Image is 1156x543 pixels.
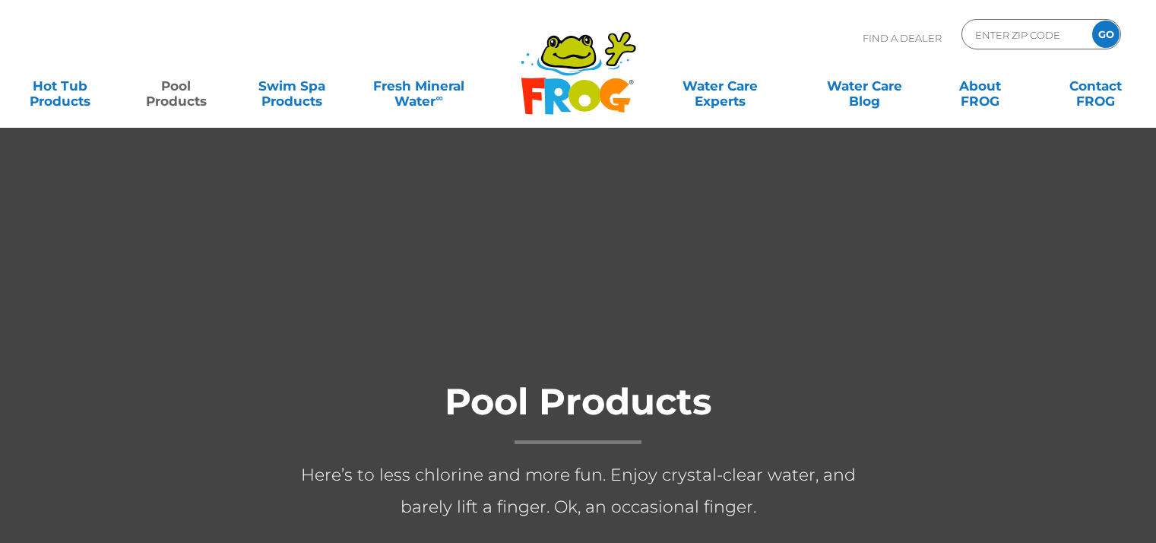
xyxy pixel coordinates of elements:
[1092,21,1120,48] input: GO
[363,71,475,101] a: Fresh MineralWater∞
[647,71,793,101] a: Water CareExperts
[15,71,105,101] a: Hot TubProducts
[435,92,442,103] sup: ∞
[819,71,909,101] a: Water CareBlog
[274,382,882,444] h1: Pool Products
[247,71,337,101] a: Swim SpaProducts
[863,19,942,57] p: Find A Dealer
[1051,71,1141,101] a: ContactFROG
[974,24,1076,46] input: Zip Code Form
[131,71,220,101] a: PoolProducts
[935,71,1025,101] a: AboutFROG
[274,459,882,523] p: Here’s to less chlorine and more fun. Enjoy crystal-clear water, and barely lift a finger. Ok, an...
